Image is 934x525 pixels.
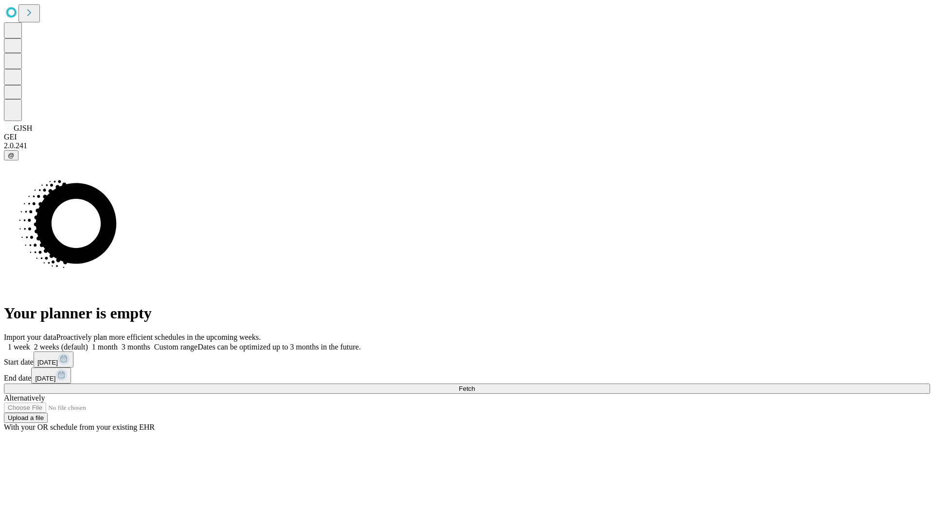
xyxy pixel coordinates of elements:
span: [DATE] [35,375,55,382]
button: Fetch [4,384,930,394]
span: 1 month [92,343,118,351]
span: Proactively plan more efficient schedules in the upcoming weeks. [56,333,261,341]
span: @ [8,152,15,159]
div: Start date [4,351,930,367]
span: GJSH [14,124,32,132]
span: 1 week [8,343,30,351]
span: Fetch [459,385,475,392]
button: Upload a file [4,413,48,423]
span: Import your data [4,333,56,341]
span: Dates can be optimized up to 3 months in the future. [198,343,360,351]
span: [DATE] [37,359,58,366]
h1: Your planner is empty [4,304,930,322]
button: [DATE] [34,351,73,367]
span: 3 months [122,343,150,351]
span: Custom range [154,343,198,351]
span: Alternatively [4,394,45,402]
button: [DATE] [31,367,71,384]
div: GEI [4,133,930,141]
div: 2.0.241 [4,141,930,150]
button: @ [4,150,18,160]
span: With your OR schedule from your existing EHR [4,423,155,431]
div: End date [4,367,930,384]
span: 2 weeks (default) [34,343,88,351]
